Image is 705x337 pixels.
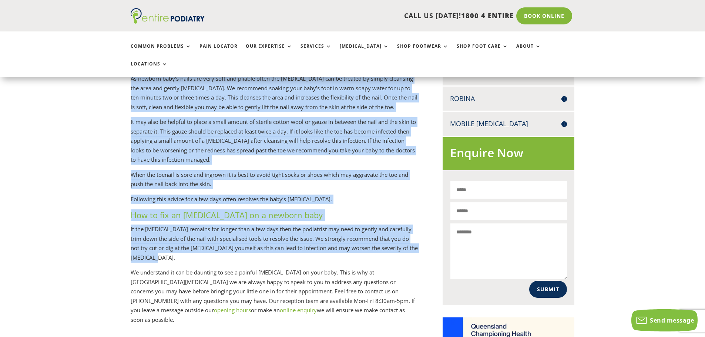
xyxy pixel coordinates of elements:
span: Send message [650,316,694,324]
p: We understand it can be daunting to see a painful [MEDICAL_DATA] on your baby. This is why at [GE... [131,268,419,324]
p: When the toenail is sore and ingrown it is best to avoid tight socks or shoes which may aggravate... [131,170,419,195]
a: Locations [131,61,168,77]
h2: Enquire Now [450,145,567,165]
a: Shop Footwear [397,44,449,60]
a: About [516,44,541,60]
p: Following this advice for a few days often resolves the baby’s [MEDICAL_DATA]. [131,195,419,210]
a: Services [301,44,332,60]
button: Submit [529,281,567,298]
a: Pain Locator [199,44,238,60]
p: If the [MEDICAL_DATA] remains for longer than a few days then the podiatrist may need to gently a... [131,225,419,268]
a: opening hours [214,306,251,314]
a: Book Online [516,7,572,24]
a: Our Expertise [246,44,292,60]
button: Send message [631,309,698,331]
a: [MEDICAL_DATA] [340,44,389,60]
a: online enquiry [280,306,317,314]
h4: Robina [450,94,567,103]
p: CALL US [DATE]! [233,11,514,21]
h3: How to fix an [MEDICAL_DATA] on a newborn baby [131,209,419,225]
img: logo (1) [131,8,205,24]
a: Entire Podiatry [131,18,205,25]
h4: Mobile [MEDICAL_DATA] [450,119,567,128]
a: Common Problems [131,44,191,60]
p: As newborn baby’s nails are very soft and pliable often the [MEDICAL_DATA] can be treated by simp... [131,74,419,117]
p: It may also be helpful to place a small amount of sterile cotton wool or gauze in between the nai... [131,117,419,170]
span: 1800 4 ENTIRE [461,11,514,20]
a: Shop Foot Care [457,44,508,60]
